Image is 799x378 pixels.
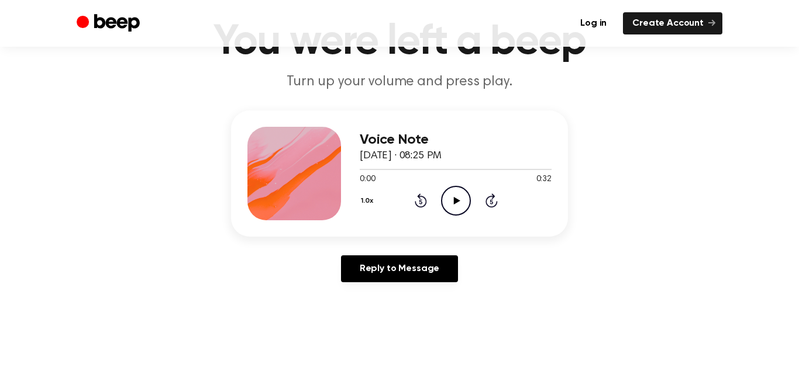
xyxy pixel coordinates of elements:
a: Beep [77,12,143,35]
span: 0:00 [360,174,375,186]
button: 1.0x [360,191,378,211]
a: Reply to Message [341,255,458,282]
a: Log in [571,12,616,34]
span: 0:32 [536,174,552,186]
h3: Voice Note [360,132,552,148]
span: [DATE] · 08:25 PM [360,151,442,161]
p: Turn up your volume and press play. [175,72,624,92]
a: Create Account [623,12,722,34]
